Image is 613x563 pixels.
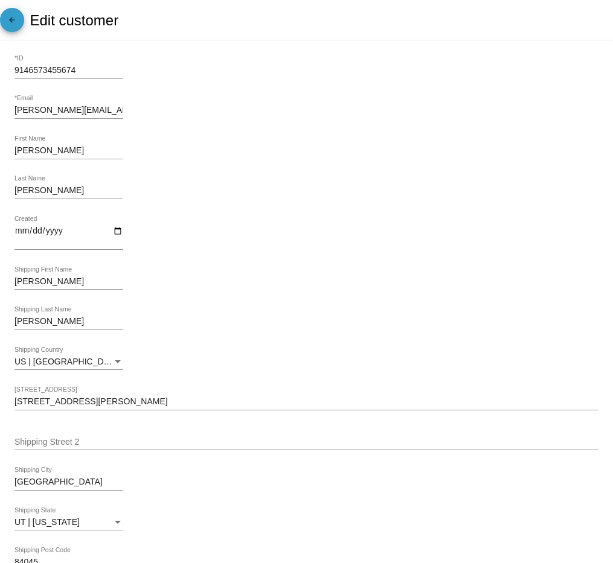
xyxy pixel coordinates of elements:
[14,397,599,407] input: Shipping Street 1
[14,518,123,527] mat-select: Shipping State
[14,357,121,366] span: US | [GEOGRAPHIC_DATA]
[14,517,80,527] span: UT | [US_STATE]
[14,357,123,367] mat-select: Shipping Country
[14,277,123,287] input: Shipping First Name
[5,16,19,30] mat-icon: arrow_back
[14,146,123,156] input: First Name
[14,477,123,487] input: Shipping City
[14,186,123,196] input: Last Name
[14,317,123,326] input: Shipping Last Name
[14,437,599,447] input: Shipping Street 2
[30,12,118,29] h2: Edit customer
[14,226,123,246] input: Created
[14,106,123,115] input: *Email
